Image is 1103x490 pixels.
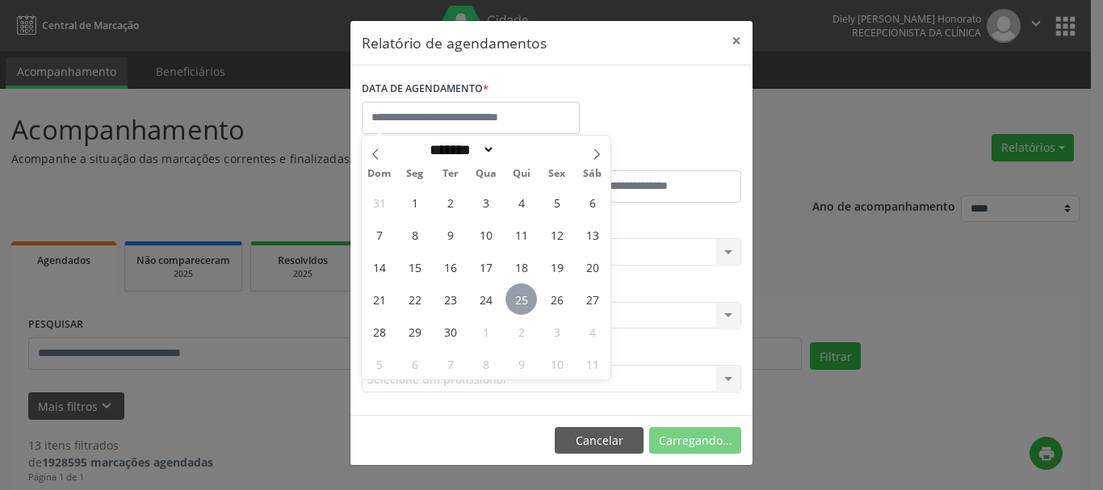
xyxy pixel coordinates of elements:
span: Setembro 7, 2025 [363,219,395,250]
span: Outubro 4, 2025 [577,316,608,347]
span: Setembro 19, 2025 [541,251,572,283]
span: Qui [504,169,539,179]
button: Close [720,21,753,61]
label: ATÉ [556,145,741,170]
span: Setembro 14, 2025 [363,251,395,283]
span: Qua [468,169,504,179]
span: Agosto 31, 2025 [363,186,395,218]
span: Setembro 5, 2025 [541,186,572,218]
span: Outubro 7, 2025 [434,348,466,379]
span: Setembro 26, 2025 [541,283,572,315]
h5: Relatório de agendamentos [362,32,547,53]
span: Setembro 23, 2025 [434,283,466,315]
select: Month [424,141,495,158]
span: Setembro 13, 2025 [577,219,608,250]
span: Outubro 6, 2025 [399,348,430,379]
span: Setembro 4, 2025 [505,186,537,218]
span: Outubro 9, 2025 [505,348,537,379]
span: Outubro 1, 2025 [470,316,501,347]
span: Outubro 10, 2025 [541,348,572,379]
span: Setembro 17, 2025 [470,251,501,283]
span: Ter [433,169,468,179]
span: Setembro 22, 2025 [399,283,430,315]
span: Outubro 5, 2025 [363,348,395,379]
span: Setembro 25, 2025 [505,283,537,315]
button: Carregando... [649,427,741,454]
span: Setembro 20, 2025 [577,251,608,283]
label: DATA DE AGENDAMENTO [362,77,489,102]
button: Cancelar [555,427,644,454]
span: Setembro 3, 2025 [470,186,501,218]
span: Sáb [575,169,610,179]
span: Setembro 27, 2025 [577,283,608,315]
span: Setembro 29, 2025 [399,316,430,347]
span: Dom [362,169,397,179]
span: Setembro 18, 2025 [505,251,537,283]
span: Sex [539,169,575,179]
span: Outubro 11, 2025 [577,348,608,379]
span: Seg [397,169,433,179]
span: Setembro 6, 2025 [577,186,608,218]
span: Setembro 15, 2025 [399,251,430,283]
span: Setembro 2, 2025 [434,186,466,218]
span: Setembro 24, 2025 [470,283,501,315]
span: Setembro 16, 2025 [434,251,466,283]
span: Setembro 9, 2025 [434,219,466,250]
span: Setembro 21, 2025 [363,283,395,315]
input: Year [495,141,548,158]
span: Setembro 1, 2025 [399,186,430,218]
span: Setembro 12, 2025 [541,219,572,250]
span: Outubro 2, 2025 [505,316,537,347]
span: Setembro 8, 2025 [399,219,430,250]
span: Setembro 11, 2025 [505,219,537,250]
span: Outubro 3, 2025 [541,316,572,347]
span: Setembro 10, 2025 [470,219,501,250]
span: Outubro 8, 2025 [470,348,501,379]
span: Setembro 30, 2025 [434,316,466,347]
span: Setembro 28, 2025 [363,316,395,347]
